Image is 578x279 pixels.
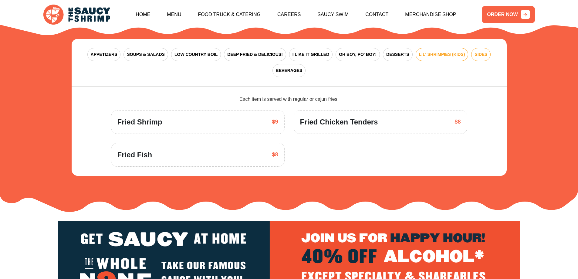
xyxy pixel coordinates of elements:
[123,48,168,61] button: SOUPS & SALADS
[171,48,221,61] button: LOW COUNTRY BOIL
[300,117,378,128] span: Fried Chicken Tenders
[117,117,162,128] span: Fried Shrimp
[87,48,121,61] button: APPETIZERS
[117,149,152,160] span: Fried Fish
[416,48,468,61] button: LIL' SHRIMPIES (KIDS)
[91,51,117,58] span: APPETIZERS
[276,67,303,74] span: BEVERAGES
[111,96,467,103] div: Each item is served with regular or cajun fries.
[272,118,278,126] span: $9
[365,2,388,28] a: Contact
[277,2,301,28] a: Careers
[419,51,465,58] span: LIL' SHRIMPIES (KIDS)
[136,2,150,28] a: Home
[292,51,329,58] span: I LIKE IT GRILLED
[386,51,409,58] span: DESSERTS
[339,51,377,58] span: OH BOY, PO' BOY!
[482,6,535,23] a: ORDER NOW
[174,51,218,58] span: LOW COUNTRY BOIL
[317,2,349,28] a: Saucy Swim
[272,151,278,159] span: $8
[127,51,164,58] span: SOUPS & SALADS
[289,48,333,61] button: I LIKE IT GRILLED
[43,5,110,25] img: logo
[227,51,283,58] span: DEEP FRIED & DELICIOUS!
[336,48,380,61] button: OH BOY, PO' BOY!
[167,2,181,28] a: Menu
[455,118,461,126] span: $8
[224,48,286,61] button: DEEP FRIED & DELICIOUS!
[475,51,487,58] span: SIDES
[383,48,412,61] button: DESSERTS
[272,64,306,77] button: BEVERAGES
[405,2,456,28] a: Merchandise Shop
[471,48,491,61] button: SIDES
[198,2,261,28] a: Food Truck & Catering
